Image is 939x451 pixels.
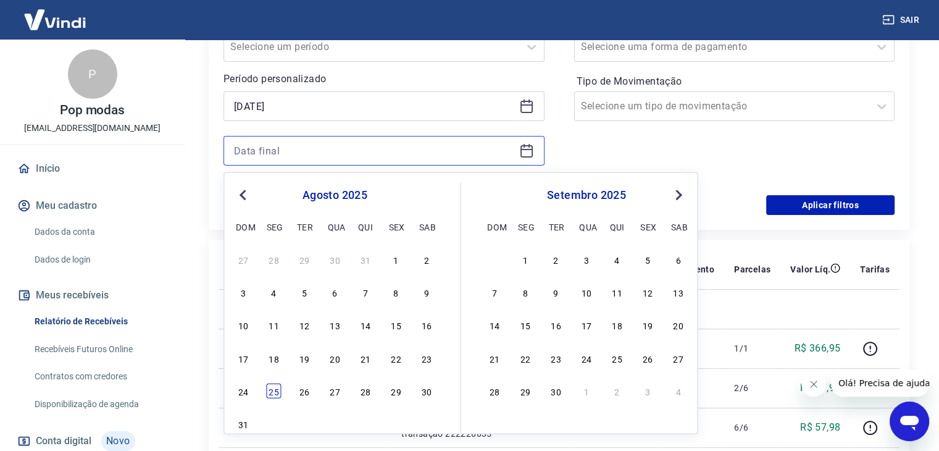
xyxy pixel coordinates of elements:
[548,350,563,365] div: Choose terça-feira, 23 de setembro de 2025
[487,318,502,332] div: Choose domingo, 14 de setembro de 2025
[30,219,170,245] a: Dados da conta
[487,219,502,234] div: dom
[860,263,890,276] p: Tarifas
[234,188,435,203] div: agosto 2025
[388,252,403,267] div: Choose sexta-feira, 1 de agosto de 2025
[734,342,770,355] p: 1/1
[640,384,655,398] div: Choose sexta-feira, 3 de outubro de 2025
[358,219,373,234] div: qui
[388,318,403,332] div: Choose sexta-feira, 15 de agosto de 2025
[234,250,435,433] div: month 2025-08
[388,219,403,234] div: sex
[388,416,403,431] div: Choose sexta-feira, 5 de setembro de 2025
[790,263,830,276] p: Valor Líq.
[518,285,533,300] div: Choose segunda-feira, 8 de setembro de 2025
[518,219,533,234] div: seg
[419,219,434,234] div: sab
[610,318,625,332] div: Choose quinta-feira, 18 de setembro de 2025
[30,337,170,362] a: Recebíveis Futuros Online
[419,318,434,332] div: Choose sábado, 16 de agosto de 2025
[640,350,655,365] div: Choose sexta-feira, 26 de setembro de 2025
[577,74,893,89] label: Tipo de Movimentação
[358,416,373,431] div: Choose quinta-feira, 4 de setembro de 2025
[518,318,533,332] div: Choose segunda-feira, 15 de setembro de 2025
[36,432,91,450] span: Conta digital
[800,420,840,435] p: R$ 57,98
[15,155,170,182] a: Início
[267,285,282,300] div: Choose segunda-feira, 4 de agosto de 2025
[327,416,342,431] div: Choose quarta-feira, 3 de setembro de 2025
[327,252,342,267] div: Choose quarta-feira, 30 de julho de 2025
[671,384,686,398] div: Choose sábado, 4 de outubro de 2025
[297,416,312,431] div: Choose terça-feira, 2 de setembro de 2025
[60,104,125,117] p: Pop modas
[671,318,686,332] div: Choose sábado, 20 de setembro de 2025
[610,384,625,398] div: Choose quinta-feira, 2 de outubro de 2025
[487,252,502,267] div: Choose domingo, 31 de agosto de 2025
[236,252,251,267] div: Choose domingo, 27 de julho de 2025
[15,282,170,309] button: Meus recebíveis
[610,350,625,365] div: Choose quinta-feira, 25 de setembro de 2025
[548,318,563,332] div: Choose terça-feira, 16 de setembro de 2025
[15,1,95,38] img: Vindi
[579,318,594,332] div: Choose quarta-feira, 17 de setembro de 2025
[419,416,434,431] div: Choose sábado, 6 de setembro de 2025
[486,188,688,203] div: setembro 2025
[267,219,282,234] div: seg
[297,219,312,234] div: ter
[236,285,251,300] div: Choose domingo, 3 de agosto de 2025
[548,384,563,398] div: Choose terça-feira, 30 de setembro de 2025
[234,141,514,160] input: Data final
[518,252,533,267] div: Choose segunda-feira, 1 de setembro de 2025
[487,384,502,398] div: Choose domingo, 28 de setembro de 2025
[640,285,655,300] div: Choose sexta-feira, 12 de setembro de 2025
[297,285,312,300] div: Choose terça-feira, 5 de agosto de 2025
[236,219,251,234] div: dom
[24,122,161,135] p: [EMAIL_ADDRESS][DOMAIN_NAME]
[419,350,434,365] div: Choose sábado, 23 de agosto de 2025
[734,421,770,434] p: 6/6
[671,188,686,203] button: Next Month
[267,252,282,267] div: Choose segunda-feira, 28 de julho de 2025
[358,252,373,267] div: Choose quinta-feira, 31 de julho de 2025
[487,350,502,365] div: Choose domingo, 21 de setembro de 2025
[419,252,434,267] div: Choose sábado, 2 de agosto de 2025
[297,318,312,332] div: Choose terça-feira, 12 de agosto de 2025
[640,219,655,234] div: sex
[358,384,373,398] div: Choose quinta-feira, 28 de agosto de 2025
[235,188,250,203] button: Previous Month
[297,384,312,398] div: Choose terça-feira, 26 de agosto de 2025
[610,285,625,300] div: Choose quinta-feira, 11 de setembro de 2025
[640,318,655,332] div: Choose sexta-feira, 19 de setembro de 2025
[548,252,563,267] div: Choose terça-feira, 2 de setembro de 2025
[671,219,686,234] div: sab
[101,431,135,451] span: Novo
[671,285,686,300] div: Choose sábado, 13 de setembro de 2025
[388,285,403,300] div: Choose sexta-feira, 8 de agosto de 2025
[579,219,594,234] div: qua
[236,416,251,431] div: Choose domingo, 31 de agosto de 2025
[327,219,342,234] div: qua
[548,285,563,300] div: Choose terça-feira, 9 de setembro de 2025
[388,384,403,398] div: Choose sexta-feira, 29 de agosto de 2025
[223,72,545,86] p: Período personalizado
[487,285,502,300] div: Choose domingo, 7 de setembro de 2025
[234,97,514,116] input: Data inicial
[890,402,929,441] iframe: Botão para abrir a janela de mensagens
[267,384,282,398] div: Choose segunda-feira, 25 de agosto de 2025
[267,318,282,332] div: Choose segunda-feira, 11 de agosto de 2025
[610,219,625,234] div: qui
[236,350,251,365] div: Choose domingo, 17 de agosto de 2025
[236,384,251,398] div: Choose domingo, 24 de agosto de 2025
[486,250,688,400] div: month 2025-09
[734,263,770,276] p: Parcelas
[579,350,594,365] div: Choose quarta-feira, 24 de setembro de 2025
[734,382,770,394] p: 2/6
[68,49,117,99] div: P
[30,392,170,417] a: Disponibilização de agenda
[610,252,625,267] div: Choose quinta-feira, 4 de setembro de 2025
[419,384,434,398] div: Choose sábado, 30 de agosto de 2025
[795,341,841,356] p: R$ 366,95
[801,372,826,397] iframe: Fechar mensagem
[327,285,342,300] div: Choose quarta-feira, 6 de agosto de 2025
